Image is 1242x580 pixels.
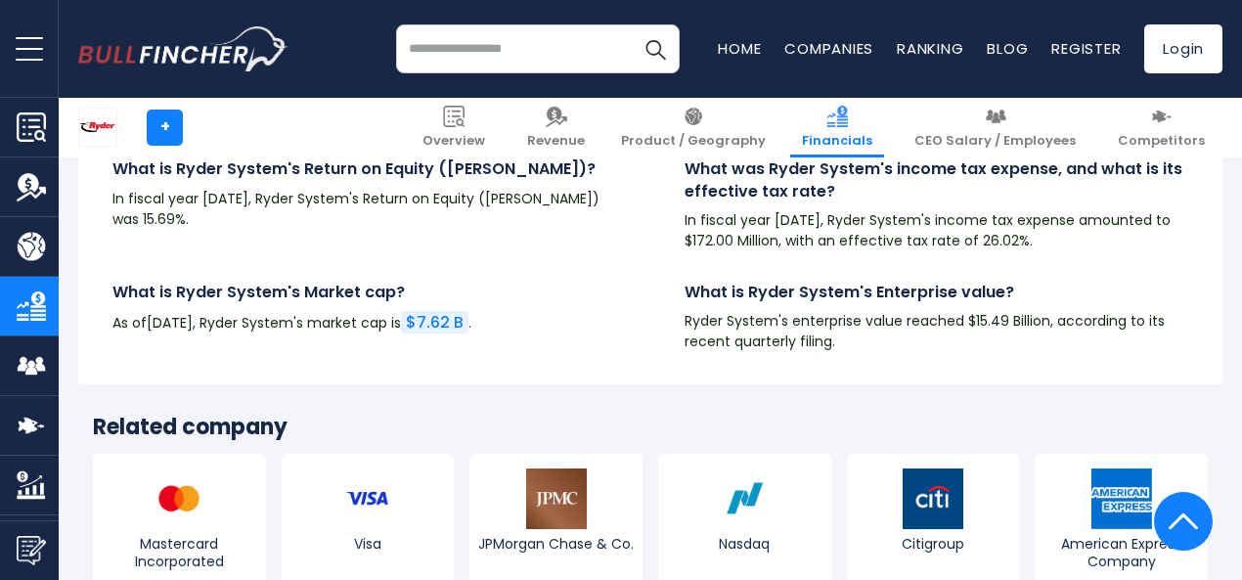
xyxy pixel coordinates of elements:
span: Visa [287,535,450,553]
img: bullfincher logo [78,26,288,71]
span: Competitors [1118,133,1205,150]
img: JPM logo [526,468,587,529]
h4: What is Ryder System's Market cap? [112,282,616,303]
img: MA logo [149,468,209,529]
p: Ryder System's enterprise value reached $15.49 Billion, according to its recent quarterly filing. [685,311,1188,352]
span: JPMorgan Chase & Co. [474,535,638,553]
a: Go to homepage [78,26,288,71]
a: Competitors [1106,98,1217,157]
p: In fiscal year [DATE], Ryder System's Return on Equity ([PERSON_NAME]) was 15.69%. [112,189,616,230]
a: Financials [790,98,884,157]
a: Ranking [897,38,963,59]
p: In fiscal year [DATE], Ryder System's income tax expense amounted to $172.00 Million, with an eff... [685,210,1188,251]
h4: What is Ryder System's Enterprise value? [685,282,1188,303]
span: Product / Geography [621,133,766,150]
a: Overview [411,98,497,157]
span: [DATE] [147,313,193,333]
a: + [147,110,183,146]
span: Revenue [527,133,585,150]
img: V logo [337,468,398,529]
button: Search [631,24,680,73]
a: Revenue [515,98,597,157]
span: CEO Salary / Employees [914,133,1076,150]
h4: What was Ryder System's income tax expense, and what is its effective tax rate? [685,158,1188,202]
a: Register [1051,38,1121,59]
span: Nasdaq [663,535,826,553]
img: C logo [903,468,963,529]
a: Product / Geography [609,98,777,157]
h3: Related company [93,414,1208,442]
span: Citigroup [852,535,1015,553]
span: $7.62 B [406,311,464,334]
a: Blog [987,38,1028,59]
p: As of , Ryder System's market cap is . [112,311,616,335]
a: $7.62 B [401,311,468,334]
a: Companies [784,38,873,59]
span: Financials [802,133,872,150]
span: Mastercard Incorporated [98,535,261,570]
span: American Express Company [1040,535,1203,570]
img: R logo [79,109,116,146]
a: CEO Salary / Employees [903,98,1087,157]
a: Home [718,38,761,59]
a: Login [1144,24,1222,73]
span: Overview [422,133,485,150]
img: AXP logo [1091,468,1152,529]
h4: What is Ryder System's Return on Equity ([PERSON_NAME])? [112,158,616,180]
img: NDAQ logo [714,468,775,529]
